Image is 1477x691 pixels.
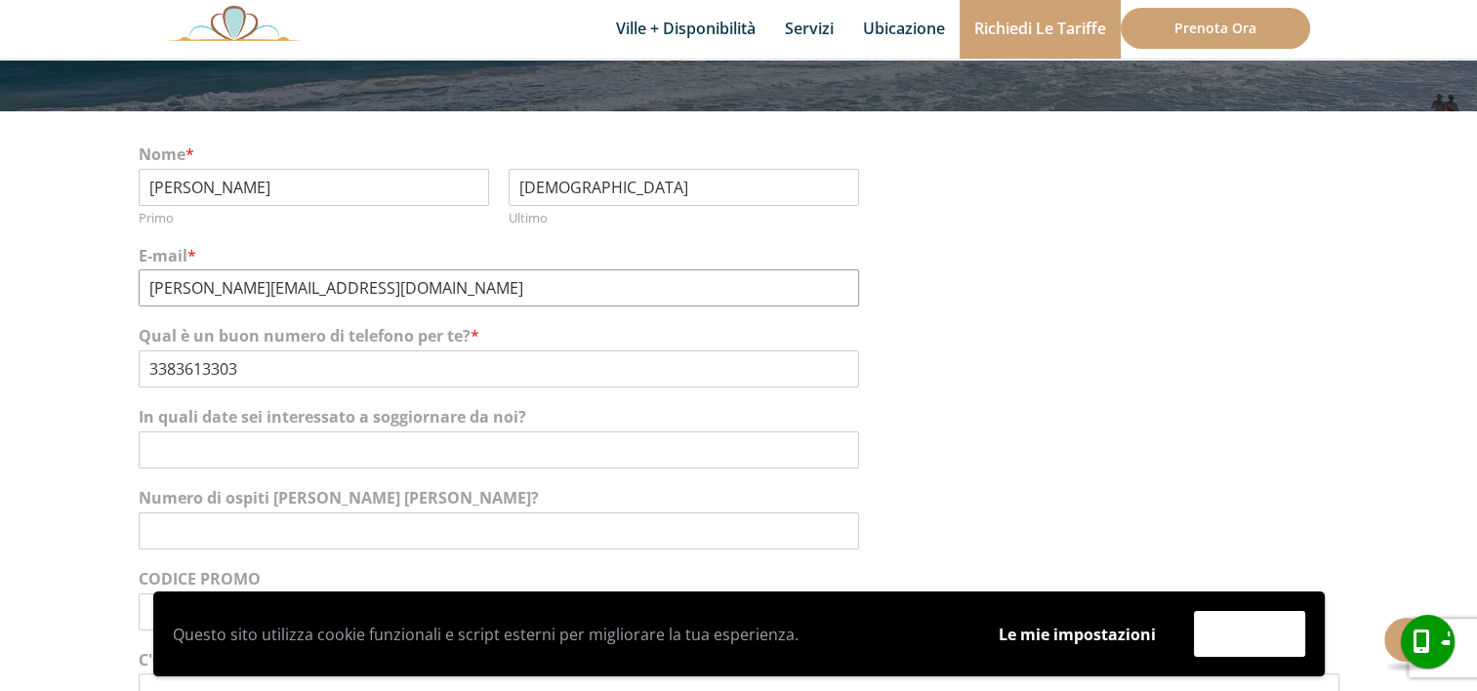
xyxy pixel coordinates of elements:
[139,407,1339,427] label: In quali date sei interessato a soggiornare da noi?
[139,569,1339,589] label: CODICE PROMO
[139,143,185,165] font: Nome
[168,5,301,41] img: Awesome Logo
[1406,620,1450,664] i: chiamare
[139,210,489,226] label: Primo
[1401,615,1455,669] a: chiamare
[139,245,187,266] font: E-mail
[509,210,859,226] label: Ultimo
[980,612,1174,657] button: Le mie impostazioni
[173,620,961,649] p: Questo sito utilizza cookie funzionali e script esterni per migliorare la tua esperienza.
[1194,611,1305,657] button: Accettare
[1121,8,1310,49] a: Prenota Ora
[139,488,1339,508] label: Numero di ospiti [PERSON_NAME] [PERSON_NAME]?
[139,325,471,346] font: Qual è un buon numero di telefono per te?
